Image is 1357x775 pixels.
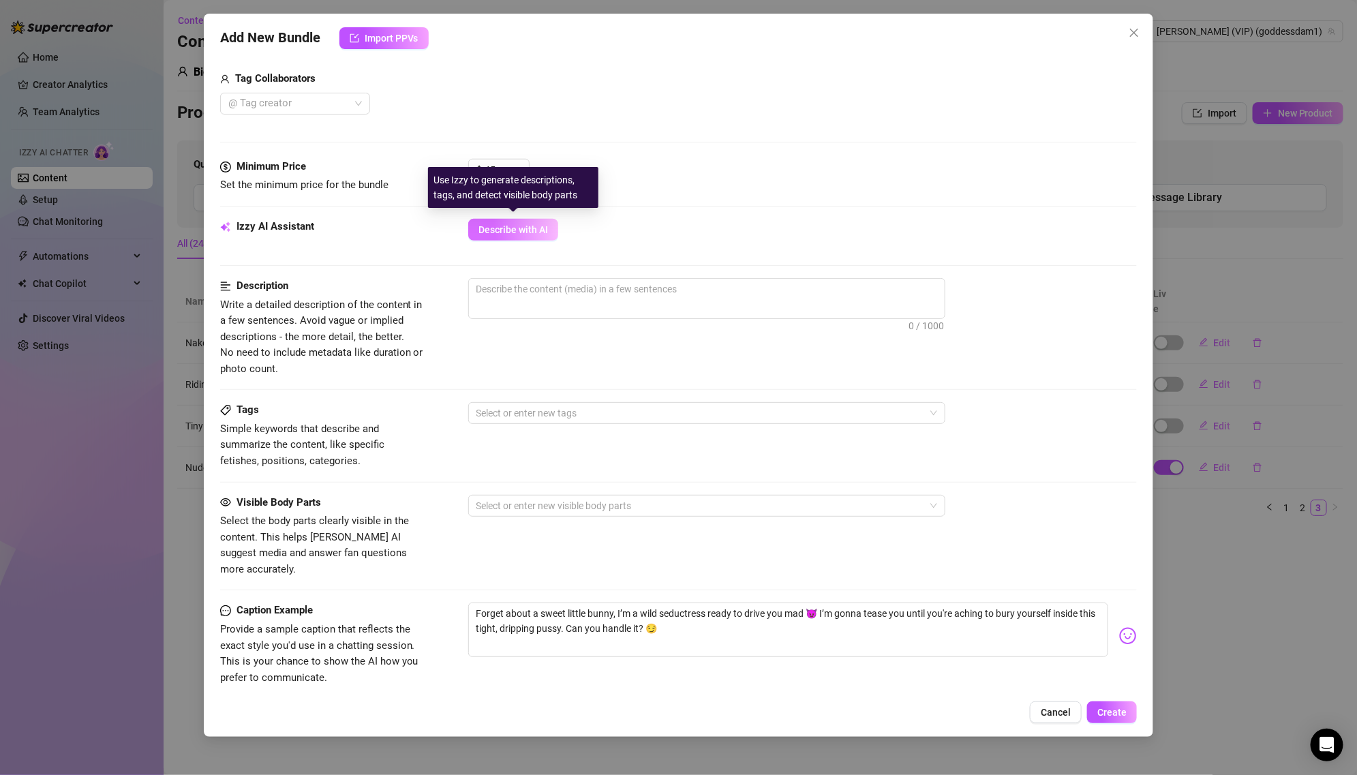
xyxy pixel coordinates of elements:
textarea: Forget about a sweet little bunny, I’m a wild seductress ready to drive you mad 😈 I’m gonna tease... [468,603,1109,657]
span: close [1129,27,1140,38]
span: Add New Bundle [220,27,320,49]
strong: Caption Example [237,604,313,616]
button: Cancel [1030,701,1082,723]
div: Open Intercom Messenger [1311,729,1343,761]
span: message [220,603,231,619]
span: Select the body parts clearly visible in the content. This helps [PERSON_NAME] AI suggest media a... [220,515,409,575]
span: Write a detailed description of the content in a few sentences. Avoid vague or implied descriptio... [220,299,423,375]
strong: Description [237,279,288,292]
img: svg%3e [1119,627,1137,645]
button: Import PPVs [339,27,429,49]
strong: Tag Collaborators [235,72,316,85]
button: Describe with AI [468,219,558,241]
strong: Visible Body Parts [237,496,321,508]
span: Import PPVs [365,33,418,44]
span: eye [220,497,231,508]
span: Create [1097,707,1127,718]
span: Set the minimum price for the bundle [220,179,388,191]
strong: Minimum Price [237,160,306,172]
span: Provide a sample caption that reflects the exact style you'd use in a chatting session. This is y... [220,623,418,684]
span: tag [220,405,231,416]
span: Cancel [1041,707,1071,718]
button: Close [1123,22,1145,44]
span: user [220,71,230,87]
button: Create [1087,701,1137,723]
div: Use Izzy to generate descriptions, tags, and detect visible body parts [428,167,598,208]
span: import [350,33,359,43]
span: Simple keywords that describe and summarize the content, like specific fetishes, positions, categ... [220,423,384,467]
strong: Tags [237,404,259,416]
span: Close [1123,27,1145,38]
span: Describe with AI [478,224,548,235]
strong: Izzy AI Assistant [237,220,314,232]
span: dollar [220,159,231,175]
span: align-left [220,278,231,294]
